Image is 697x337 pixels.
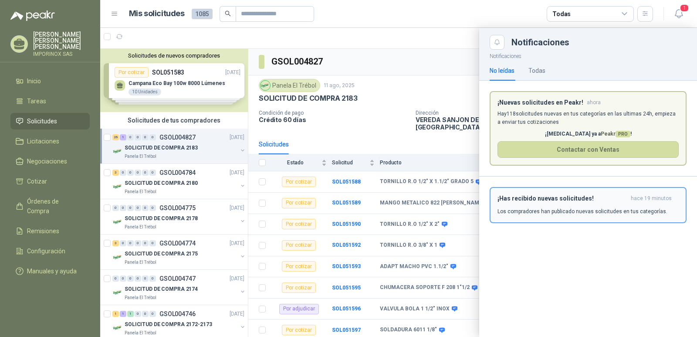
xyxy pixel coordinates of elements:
[497,141,679,158] button: Contactar con Ventas
[490,66,514,75] div: No leídas
[616,131,630,137] span: PRO
[10,133,90,150] a: Licitaciones
[10,113,90,129] a: Solicitudes
[10,263,90,279] a: Manuales y ayuda
[10,223,90,239] a: Remisiones
[10,10,55,21] img: Logo peakr
[10,173,90,190] a: Cotizar
[680,4,689,12] span: 1
[27,197,81,216] span: Órdenes de Compra
[10,73,90,89] a: Inicio
[601,131,630,137] span: Peakr
[552,9,571,19] div: Todas
[27,116,57,126] span: Solicitudes
[33,31,90,50] p: [PERSON_NAME] [PERSON_NAME] [PERSON_NAME]
[631,195,672,202] span: hace 19 minutos
[490,35,504,50] button: Close
[511,38,687,47] div: Notificaciones
[27,177,47,186] span: Cotizar
[33,51,90,57] p: IMPORINOX SAS
[27,157,67,166] span: Negociaciones
[10,93,90,109] a: Tareas
[587,99,601,106] span: ahora
[497,110,679,126] p: Hay 118 solicitudes nuevas en tus categorías en las ultimas 24h, empieza a enviar tus cotizaciones
[27,136,59,146] span: Licitaciones
[225,10,231,17] span: search
[671,6,687,22] button: 1
[497,208,667,215] p: Los compradores han publicado nuevas solicitudes en tus categorías.
[497,99,583,106] h3: ¡Nuevas solicitudes en Peakr!
[27,266,77,276] span: Manuales y ayuda
[192,9,213,19] span: 1085
[490,187,687,223] button: ¡Has recibido nuevas solicitudes!hace 19 minutos Los compradores han publicado nuevas solicitudes...
[528,66,545,75] div: Todas
[27,76,41,86] span: Inicio
[497,195,627,202] h3: ¡Has recibido nuevas solicitudes!
[27,226,59,236] span: Remisiones
[27,246,65,256] span: Configuración
[27,96,46,106] span: Tareas
[10,243,90,259] a: Configuración
[129,7,185,20] h1: Mis solicitudes
[497,130,679,138] p: ¡[MEDICAL_DATA] ya a !
[479,50,697,61] p: Notificaciones
[10,153,90,170] a: Negociaciones
[10,193,90,219] a: Órdenes de Compra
